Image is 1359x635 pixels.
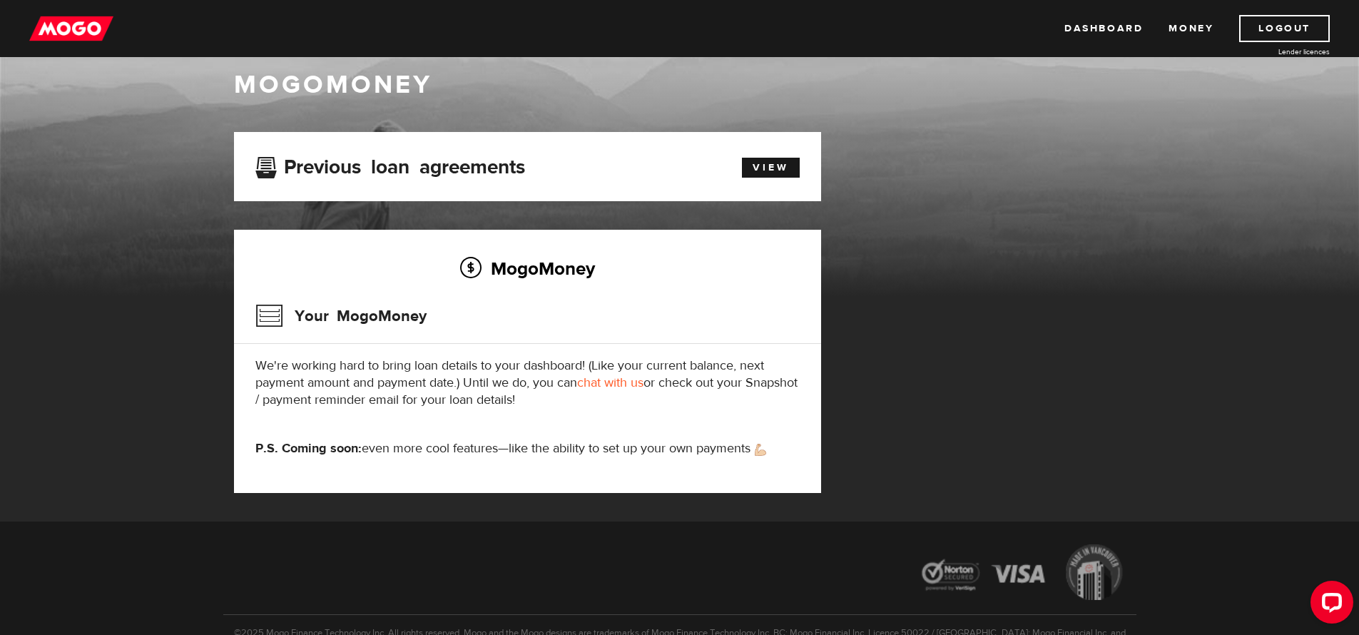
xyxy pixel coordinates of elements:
a: View [742,158,800,178]
a: Logout [1239,15,1330,42]
h3: Previous loan agreements [255,156,525,174]
a: Dashboard [1064,15,1143,42]
a: chat with us [577,375,643,391]
h1: MogoMoney [234,70,1126,100]
img: mogo_logo-11ee424be714fa7cbb0f0f49df9e16ec.png [29,15,113,42]
a: Money [1169,15,1213,42]
strong: P.S. Coming soon: [255,440,362,457]
h3: Your MogoMoney [255,298,427,335]
p: even more cool features—like the ability to set up your own payments [255,440,800,457]
p: We're working hard to bring loan details to your dashboard! (Like your current balance, next paym... [255,357,800,409]
a: Lender licences [1223,46,1330,57]
h2: MogoMoney [255,253,800,283]
iframe: LiveChat chat widget [1299,575,1359,635]
img: legal-icons-92a2ffecb4d32d839781d1b4e4802d7b.png [908,534,1136,614]
img: strong arm emoji [755,444,766,456]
